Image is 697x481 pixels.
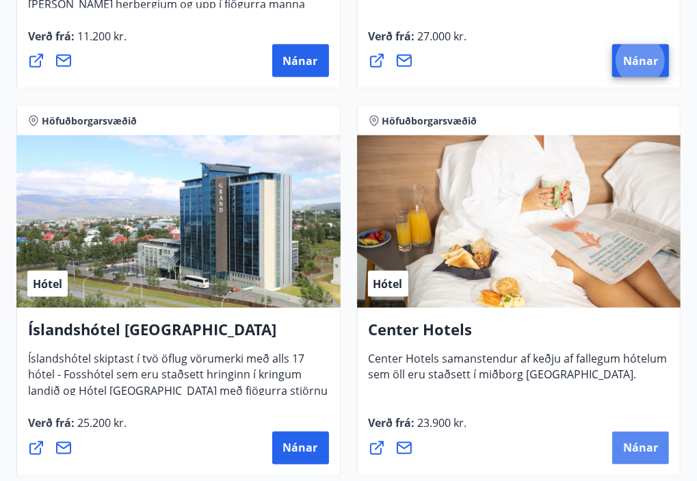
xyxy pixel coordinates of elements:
span: Höfuðborgarsvæðið [382,114,477,128]
span: Nánar [623,53,658,68]
span: Nánar [283,53,318,68]
button: Nánar [612,44,669,77]
span: Nánar [623,441,658,456]
span: Center Hotels samanstendur af keðju af fallegum hótelum sem öll eru staðsett í miðborg [GEOGRAPHI... [369,351,668,393]
span: Höfuðborgarsvæðið [42,114,137,128]
span: Hótel [33,276,62,291]
span: Verð frá : [369,416,467,442]
span: 25.200 kr. [75,416,127,431]
button: Nánar [272,432,329,465]
span: Verð frá : [28,416,127,442]
span: Verð frá : [369,29,467,55]
span: Verð frá : [28,29,127,55]
h4: Íslandshótel [GEOGRAPHIC_DATA] [28,319,329,350]
span: 11.200 kr. [75,29,127,44]
span: 27.000 kr. [415,29,467,44]
button: Nánar [612,432,669,465]
span: Nánar [283,441,318,456]
span: Íslandshótel skiptast í tvö öflug vörumerki með alls 17 hótel - Fosshótel sem eru staðsett hringi... [28,351,328,426]
span: 23.900 kr. [415,416,467,431]
span: Hótel [373,276,403,291]
button: Nánar [272,44,329,77]
h4: Center Hotels [369,319,670,350]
